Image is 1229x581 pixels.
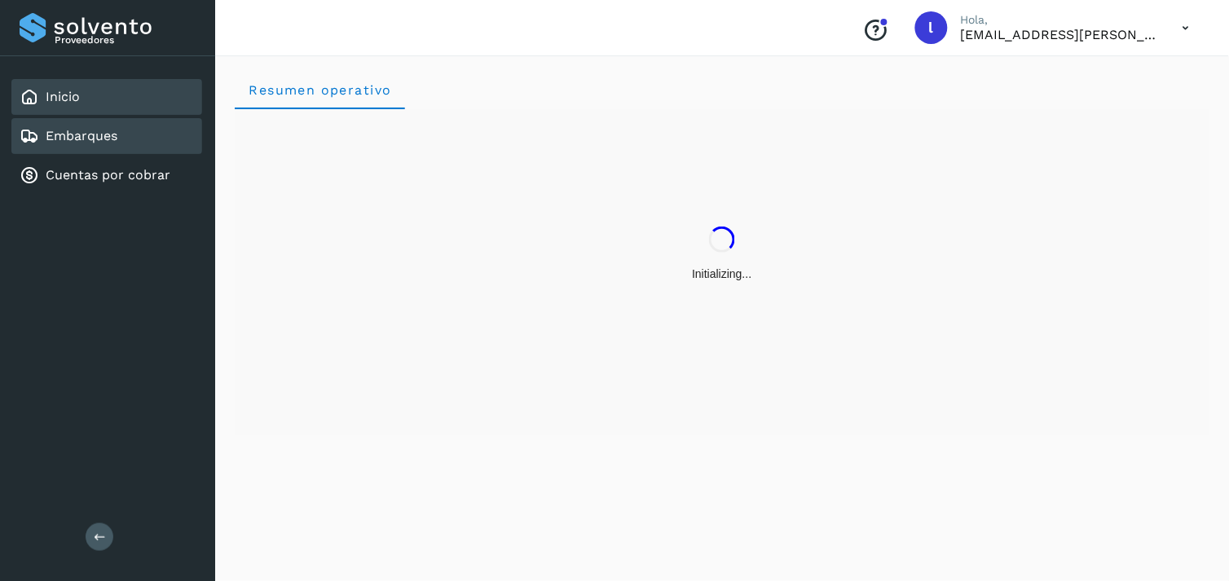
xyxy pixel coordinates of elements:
[46,167,170,183] a: Cuentas por cobrar
[46,128,117,143] a: Embarques
[11,118,202,154] div: Embarques
[55,34,196,46] p: Proveedores
[961,13,1156,27] p: Hola,
[11,157,202,193] div: Cuentas por cobrar
[248,82,392,98] span: Resumen operativo
[11,79,202,115] div: Inicio
[961,27,1156,42] p: lauraamalia.castillo@xpertal.com
[46,89,80,104] a: Inicio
